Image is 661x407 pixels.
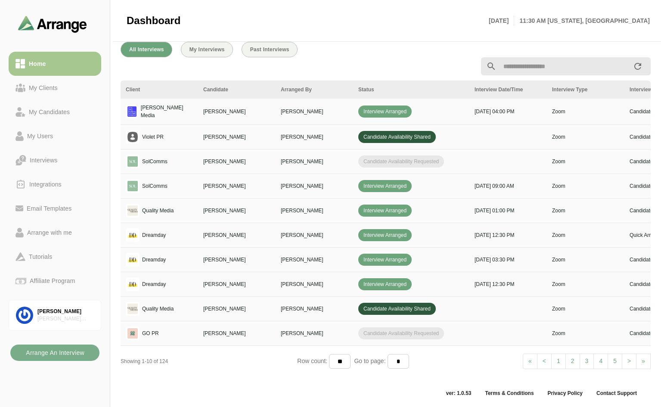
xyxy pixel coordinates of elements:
p: Zoom [552,280,619,288]
a: 5 [608,354,622,369]
span: Go to page: [351,357,387,364]
img: logo [126,155,140,168]
p: Quality Media [142,207,174,214]
p: [PERSON_NAME] [203,158,270,165]
a: My Clients [9,76,101,100]
span: Interview Arranged [358,106,412,118]
p: Dreamday [142,231,166,239]
b: Arrange An Interview [25,345,84,361]
img: logo [126,277,140,291]
a: My Candidates [9,100,101,124]
span: Interview Arranged [358,205,412,217]
p: Zoom [552,158,619,165]
a: [PERSON_NAME][PERSON_NAME] Associates [9,300,101,331]
p: Zoom [552,133,619,141]
p: GO PR [142,329,159,337]
p: [PERSON_NAME] [281,305,348,313]
span: Candidate Availability Requested [358,155,444,168]
p: [PERSON_NAME] [203,182,270,190]
span: All Interviews [129,47,164,53]
a: Tutorials [9,245,101,269]
button: Past Interviews [242,42,298,57]
p: SolComms [142,158,168,165]
a: Email Templates [9,196,101,221]
i: appended action [633,61,643,71]
a: Terms & Conditions [478,390,540,397]
p: Zoom [552,108,619,115]
img: placeholder logo [126,130,140,144]
img: logo [126,326,140,340]
div: Interviews [26,155,61,165]
p: [PERSON_NAME] [281,329,348,337]
div: Email Templates [23,203,75,214]
p: [PERSON_NAME] [281,158,348,165]
a: 4 [593,354,608,369]
p: [PERSON_NAME] [203,305,270,313]
p: Zoom [552,207,619,214]
p: [PERSON_NAME] [203,280,270,288]
p: [DATE] 04:00 PM [475,108,542,115]
a: Next [622,354,636,369]
div: Interview Date/Time [475,86,542,93]
button: All Interviews [121,42,172,57]
div: My Users [24,131,56,141]
div: Tutorials [25,252,56,262]
div: Client [126,86,193,93]
p: Zoom [552,329,619,337]
img: logo [126,228,140,242]
p: [PERSON_NAME] [281,108,348,115]
span: ver: 1.0.53 [439,390,478,397]
div: Integrations [26,179,65,190]
img: logo [126,204,140,217]
span: Candidate Availability Shared [358,303,436,315]
a: Affiliate Program [9,269,101,293]
div: Status [358,86,464,93]
p: [PERSON_NAME] [203,108,270,115]
a: Arrange with me [9,221,101,245]
span: Candidate Availability Shared [358,131,436,143]
a: 2 [565,354,580,369]
p: [PERSON_NAME] [203,256,270,264]
p: [PERSON_NAME] [203,231,270,239]
div: Affiliate Program [26,276,78,286]
div: [PERSON_NAME] [37,308,94,315]
span: My Interviews [189,47,225,53]
div: Showing 1-10 of 124 [121,357,297,365]
p: Dreamday [142,280,166,288]
p: [DATE] 12:30 PM [475,231,542,239]
p: 11:30 AM [US_STATE], [GEOGRAPHIC_DATA] [514,16,650,26]
p: [PERSON_NAME] [203,133,270,141]
button: My Interviews [181,42,233,57]
p: [DATE] [489,16,514,26]
div: My Candidates [25,107,73,117]
p: [PERSON_NAME] [281,280,348,288]
img: arrangeai-name-small-logo.4d2b8aee.svg [18,16,87,32]
p: [DATE] 03:30 PM [475,256,542,264]
div: Arranged By [281,86,348,93]
p: [PERSON_NAME] [281,231,348,239]
span: » [642,357,645,364]
span: Interview Arranged [358,180,412,192]
span: Row count: [297,357,329,364]
p: Quality Media [142,305,174,313]
span: Interview Arranged [358,254,412,266]
img: logo [126,105,138,118]
p: [DATE] 09:00 AM [475,182,542,190]
span: Past Interviews [250,47,289,53]
a: My Users [9,124,101,148]
p: Zoom [552,231,619,239]
a: Privacy Policy [541,390,590,397]
img: logo [126,302,140,316]
a: 3 [580,354,594,369]
p: [DATE] 12:30 PM [475,280,542,288]
p: Zoom [552,256,619,264]
p: Zoom [552,182,619,190]
p: Dreamday [142,256,166,264]
p: [PERSON_NAME] [281,207,348,214]
span: Candidate Availability Requested [358,327,444,339]
a: Interviews [9,148,101,172]
div: Home [25,59,49,69]
div: Candidate [203,86,270,93]
div: Arrange with me [24,227,75,238]
span: Dashboard [127,14,180,27]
